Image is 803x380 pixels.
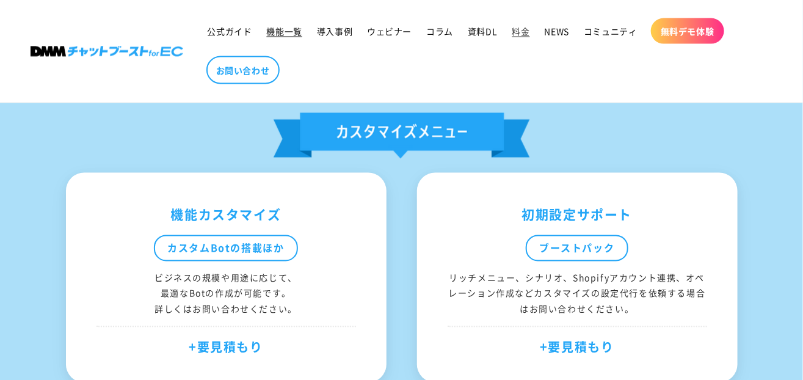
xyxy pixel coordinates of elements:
[96,326,356,359] div: +要見積もり
[661,26,714,37] span: 無料デモ体験
[260,18,310,44] a: 機能一覧
[512,26,530,37] span: 料金
[448,203,707,227] div: 初期設定サポート
[576,18,645,44] a: コミュニティ
[537,18,576,44] a: NEWS
[505,18,537,44] a: 料金
[96,271,356,317] div: ビジネスの規模や用途に応じて、 最適なBotの作成が可能です。 詳しくはお問い合わせください。
[216,65,270,76] span: お問い合わせ
[208,26,252,37] span: 公式ガイド
[468,26,497,37] span: 資料DL
[154,235,297,261] div: カスタムBotの搭載ほか
[274,113,530,159] img: カスタマイズメニュー
[545,26,569,37] span: NEWS
[96,203,356,227] div: 機能カスタマイズ
[651,18,724,44] a: 無料デモ体験
[360,18,419,44] a: ウェビナー
[367,26,412,37] span: ウェビナー
[317,26,352,37] span: 導入事例
[419,18,460,44] a: コラム
[31,46,183,57] img: 株式会社DMM Boost
[448,326,707,359] div: +要見積もり
[448,271,707,317] div: リッチメニュー、シナリオ、Shopifyアカウント連携、オペレーション作成などカスタマイズの設定代行を依頼する場合はお問い合わせください。
[206,56,280,84] a: お問い合わせ
[584,26,638,37] span: コミュニティ
[426,26,453,37] span: コラム
[526,235,628,261] div: ブーストパック
[460,18,504,44] a: 資料DL
[310,18,360,44] a: 導入事例
[200,18,260,44] a: 公式ガイド
[267,26,302,37] span: 機能一覧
